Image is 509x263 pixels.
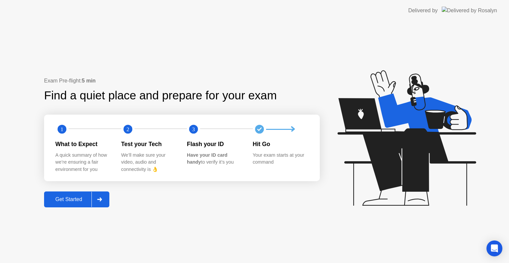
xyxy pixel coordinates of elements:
div: Delivered by [408,7,438,15]
div: Open Intercom Messenger [486,240,502,256]
button: Get Started [44,191,109,207]
div: Get Started [46,196,91,202]
text: 3 [192,126,195,132]
div: Test your Tech [121,140,177,148]
div: A quick summary of how we’re ensuring a fair environment for you [55,152,111,173]
text: 1 [61,126,63,132]
b: Have your ID card handy [187,152,227,165]
div: Hit Go [253,140,308,148]
div: We’ll make sure your video, audio and connectivity is 👌 [121,152,177,173]
text: 2 [126,126,129,132]
div: Find a quiet place and prepare for your exam [44,87,278,104]
b: 5 min [82,78,96,83]
div: Your exam starts at your command [253,152,308,166]
div: to verify it’s you [187,152,242,166]
img: Delivered by Rosalyn [442,7,497,14]
div: Exam Pre-flight: [44,77,320,85]
div: What to Expect [55,140,111,148]
div: Flash your ID [187,140,242,148]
